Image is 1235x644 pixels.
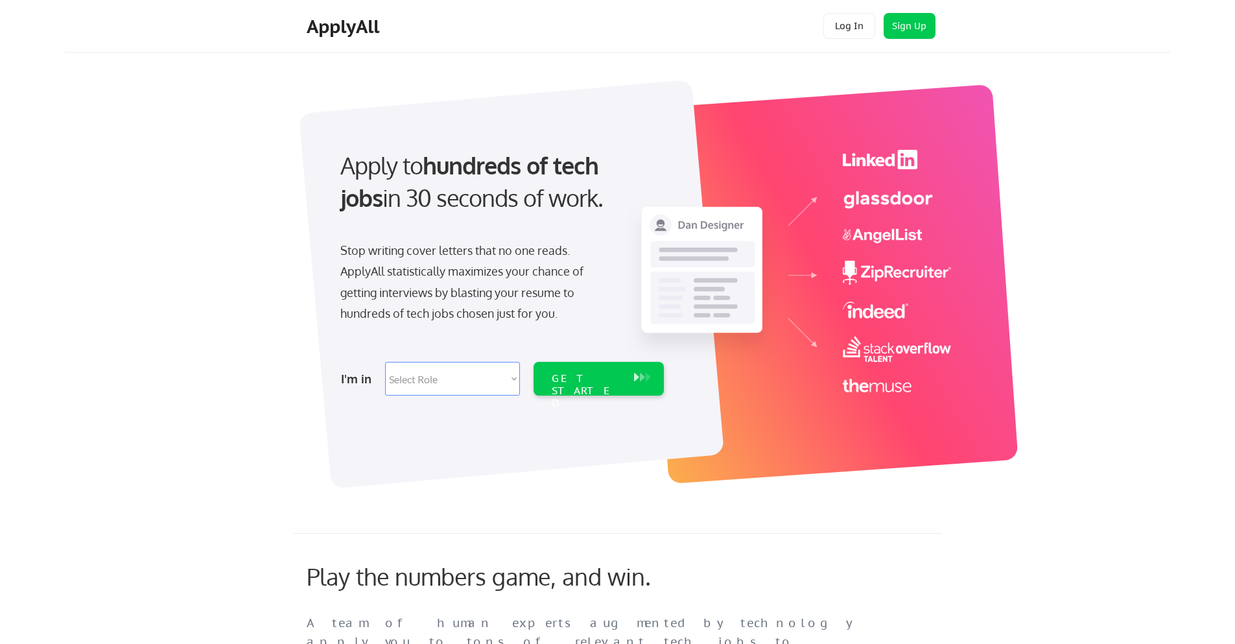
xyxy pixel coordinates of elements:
div: Play the numbers game, and win. [307,562,709,590]
button: Log In [823,13,875,39]
strong: hundreds of tech jobs [340,150,604,212]
button: Sign Up [884,13,935,39]
div: GET STARTED [552,372,621,410]
div: Stop writing cover letters that no one reads. ApplyAll statistically maximizes your chance of get... [340,240,607,324]
div: I'm in [341,368,377,389]
div: Apply to in 30 seconds of work. [340,149,659,215]
div: ApplyAll [307,16,383,38]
